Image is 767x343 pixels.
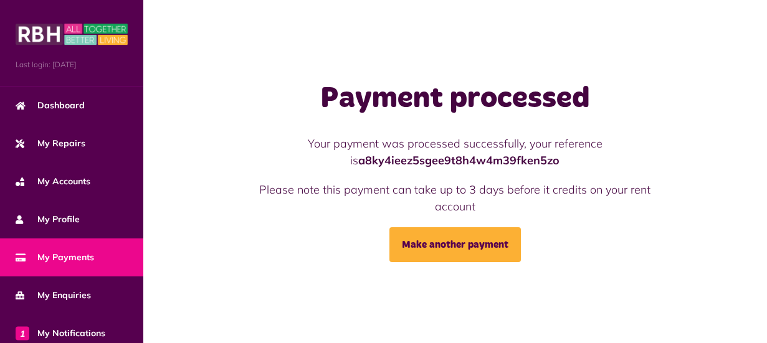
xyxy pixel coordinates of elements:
h1: Payment processed [244,81,666,117]
span: My Enquiries [16,289,91,302]
p: Your payment was processed successfully, your reference is [244,135,666,169]
span: Dashboard [16,99,85,112]
span: My Repairs [16,137,85,150]
span: My Payments [16,251,94,264]
p: Please note this payment can take up to 3 days before it credits on your rent account [244,181,666,215]
a: Make another payment [389,227,521,262]
span: My Notifications [16,327,105,340]
span: Last login: [DATE] [16,59,128,70]
span: 1 [16,326,29,340]
strong: a8ky4ieez5sgee9t8h4w4m39fken5zo [358,153,560,167]
img: MyRBH [16,22,128,47]
span: My Profile [16,213,80,226]
span: My Accounts [16,175,90,188]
